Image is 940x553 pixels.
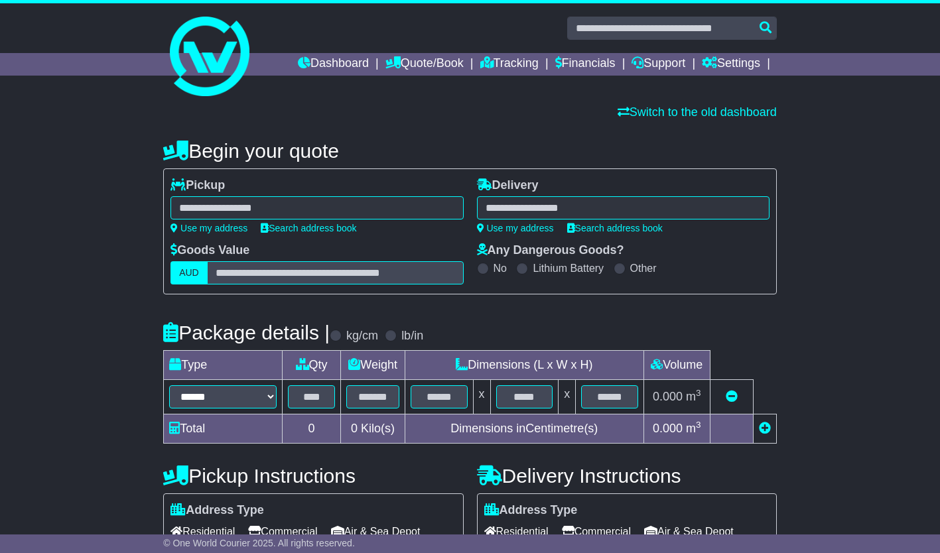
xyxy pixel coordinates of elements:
span: m [686,422,701,435]
td: Dimensions in Centimetre(s) [405,414,643,444]
td: x [473,380,490,414]
td: Type [164,351,283,380]
td: Dimensions (L x W x H) [405,351,643,380]
label: Address Type [484,503,578,518]
label: lb/in [401,329,423,343]
span: Residential [170,521,235,542]
a: Financials [555,53,616,76]
sup: 3 [696,420,701,430]
a: Remove this item [726,390,738,403]
a: Dashboard [298,53,369,76]
label: Goods Value [170,243,249,258]
td: Kilo(s) [341,414,405,444]
h4: Package details | [163,322,330,343]
td: Volume [643,351,710,380]
span: Air & Sea Depot [644,521,734,542]
span: Air & Sea Depot [331,521,421,542]
a: Quote/Book [385,53,464,76]
h4: Delivery Instructions [477,465,777,487]
span: 0.000 [653,390,683,403]
a: Settings [702,53,760,76]
label: kg/cm [346,329,378,343]
label: No [494,262,507,275]
span: 0.000 [653,422,683,435]
label: Pickup [170,178,225,193]
label: Delivery [477,178,539,193]
label: AUD [170,261,208,284]
h4: Begin your quote [163,140,777,162]
span: Commercial [248,521,317,542]
label: Address Type [170,503,264,518]
td: x [559,380,576,414]
span: 0 [351,422,358,435]
td: 0 [282,414,340,444]
a: Search address book [261,223,356,233]
a: Use my address [477,223,554,233]
span: © One World Courier 2025. All rights reserved. [163,538,355,548]
a: Switch to the old dashboard [618,105,777,119]
label: Any Dangerous Goods? [477,243,624,258]
a: Tracking [480,53,539,76]
a: Search address book [567,223,663,233]
label: Lithium Battery [533,262,604,275]
a: Support [632,53,685,76]
span: m [686,390,701,403]
a: Add new item [759,422,771,435]
a: Use my address [170,223,247,233]
span: Commercial [562,521,631,542]
label: Other [630,262,657,275]
span: Residential [484,521,549,542]
td: Qty [282,351,340,380]
h4: Pickup Instructions [163,465,463,487]
td: Total [164,414,283,444]
sup: 3 [696,388,701,398]
td: Weight [341,351,405,380]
